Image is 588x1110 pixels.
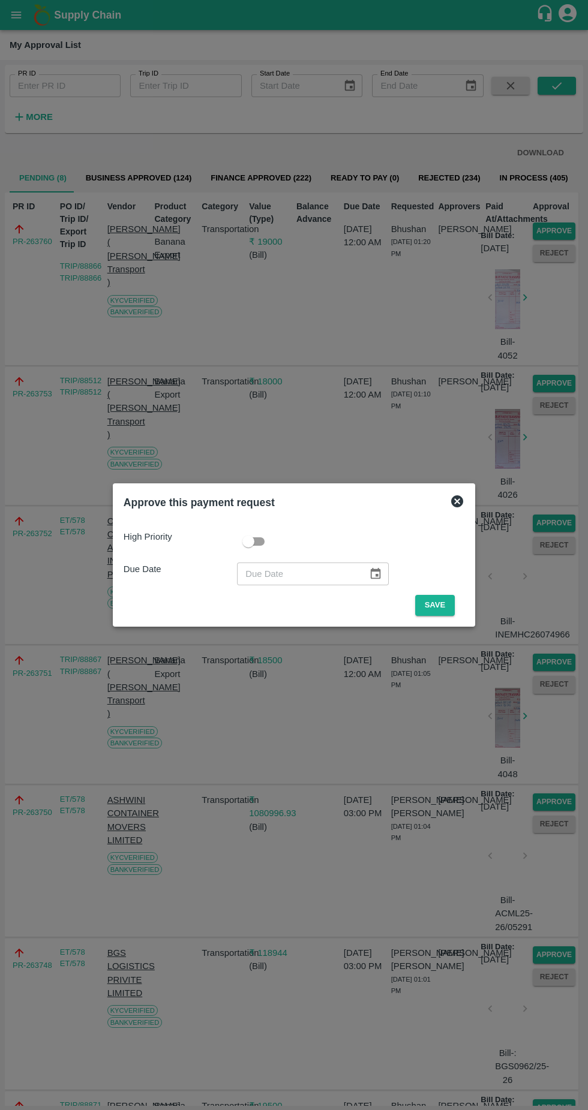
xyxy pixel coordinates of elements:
[124,497,275,509] b: Approve this payment request
[415,595,455,616] button: Save
[124,562,237,576] p: Due Date
[237,562,359,585] input: Due Date
[124,530,237,543] p: High Priority
[364,562,387,585] button: Choose date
